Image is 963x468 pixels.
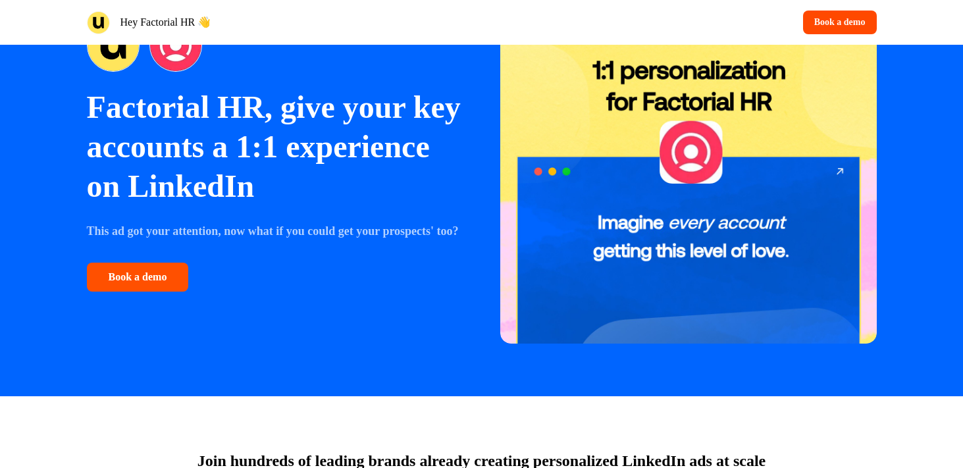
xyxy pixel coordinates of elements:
button: Book a demo [803,11,877,34]
strong: This ad got your attention, now what if you could get your prospects' too? [87,224,459,238]
p: Factorial HR, give your key accounts a 1:1 experience on LinkedIn [87,88,463,206]
p: Hey Factorial HR 👋 [120,14,211,30]
button: Book a demo [87,263,189,292]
